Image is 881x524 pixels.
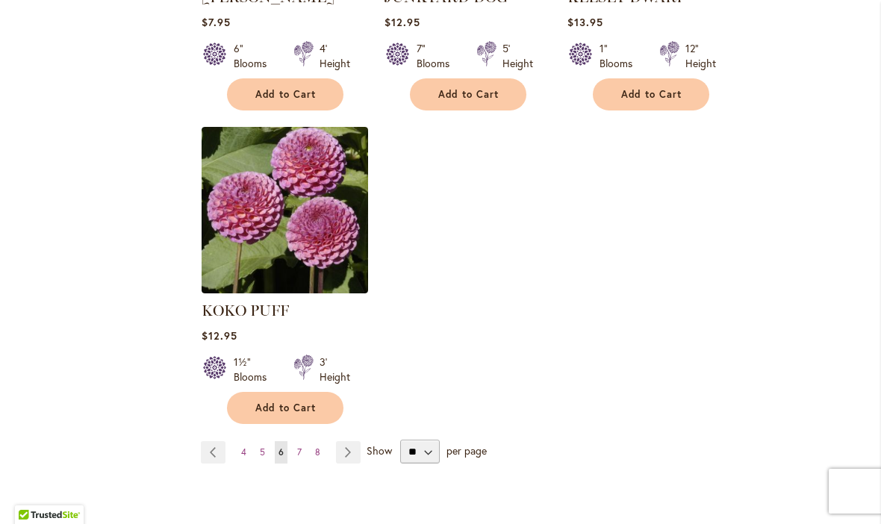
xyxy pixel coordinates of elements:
a: 5 [256,441,269,464]
span: 6 [278,446,284,458]
div: 1½" Blooms [234,355,275,384]
button: Add to Cart [227,392,343,424]
span: Show [367,443,392,458]
span: 5 [260,446,265,458]
span: 8 [315,446,320,458]
span: Add to Cart [621,88,682,101]
button: Add to Cart [410,78,526,110]
span: per page [446,443,487,458]
a: KOKO PUFF [202,302,289,319]
span: $13.95 [567,15,603,29]
span: Add to Cart [255,88,317,101]
iframe: Launch Accessibility Center [11,471,53,513]
a: 7 [293,441,305,464]
div: 7" Blooms [417,41,458,71]
a: 8 [311,441,324,464]
button: Add to Cart [593,78,709,110]
span: Add to Cart [438,88,499,101]
span: Add to Cart [255,402,317,414]
div: 3' Height [320,355,350,384]
div: 5' Height [502,41,533,71]
span: 7 [297,446,302,458]
span: $12.95 [202,328,237,343]
div: 12" Height [685,41,716,71]
img: KOKO PUFF [202,127,368,293]
span: $7.95 [202,15,231,29]
button: Add to Cart [227,78,343,110]
span: $12.95 [385,15,420,29]
a: KOKO PUFF [202,282,368,296]
div: 4' Height [320,41,350,71]
a: 4 [237,441,250,464]
span: 4 [241,446,246,458]
div: 1" Blooms [600,41,641,71]
div: 6" Blooms [234,41,275,71]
